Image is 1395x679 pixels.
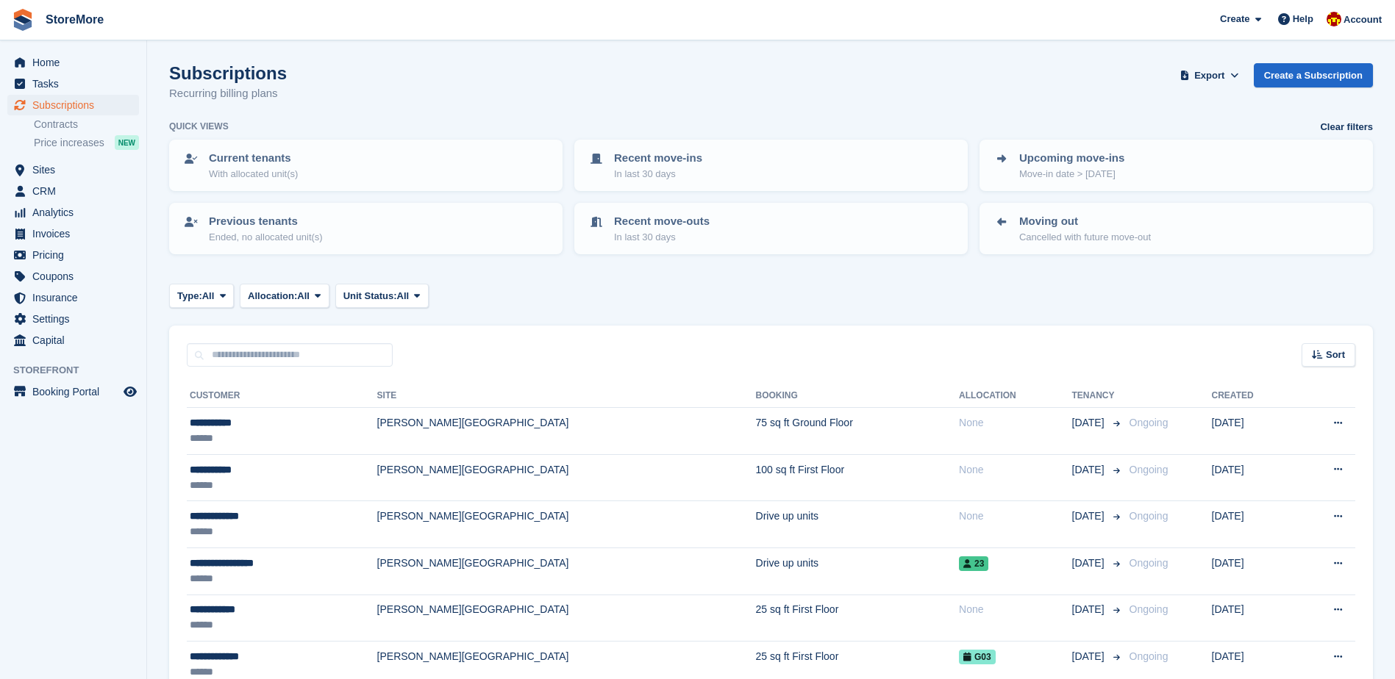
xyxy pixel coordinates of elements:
span: Ongoing [1130,510,1169,522]
p: Ended, no allocated unit(s) [209,230,323,245]
p: Recent move-outs [614,213,710,230]
p: Current tenants [209,150,298,167]
p: In last 30 days [614,167,702,182]
a: menu [7,287,139,308]
span: All [297,289,310,303]
span: Ongoing [1130,557,1169,569]
td: [DATE] [1212,547,1295,594]
h6: Quick views [169,120,229,133]
span: Tasks [32,73,121,94]
span: G03 [959,650,996,664]
a: menu [7,95,139,115]
span: Subscriptions [32,95,121,115]
a: StoreMore [40,7,110,32]
a: menu [7,181,139,201]
span: Pricing [32,245,121,265]
button: Export [1177,63,1242,87]
span: Ongoing [1130,464,1169,475]
td: [DATE] [1212,408,1295,455]
td: 75 sq ft Ground Floor [756,408,960,455]
h1: Subscriptions [169,63,287,83]
td: [DATE] [1212,501,1295,548]
span: 23 [959,556,988,571]
p: Recurring billing plans [169,85,287,102]
td: [PERSON_NAME][GEOGRAPHIC_DATA] [377,547,756,594]
span: Insurance [32,287,121,308]
p: In last 30 days [614,230,710,245]
span: [DATE] [1072,415,1107,431]
th: Booking [756,384,960,408]
div: None [959,462,1072,478]
span: Ongoing [1130,603,1169,615]
span: Allocation: [248,289,297,303]
span: [DATE] [1072,462,1107,478]
th: Tenancy [1072,384,1124,408]
a: Create a Subscription [1254,63,1373,87]
span: Sort [1326,348,1345,362]
a: menu [7,202,139,223]
span: Booking Portal [32,381,121,402]
p: Moving out [1019,213,1151,230]
span: Coupons [32,266,121,287]
span: Help [1293,12,1313,26]
a: Moving out Cancelled with future move-out [981,204,1371,253]
td: Drive up units [756,501,960,548]
td: [DATE] [1212,454,1295,501]
span: [DATE] [1072,509,1107,524]
a: Preview store [121,383,139,400]
a: Price increases NEW [34,134,139,151]
a: menu [7,52,139,73]
a: menu [7,381,139,402]
a: Clear filters [1320,120,1373,134]
td: [PERSON_NAME][GEOGRAPHIC_DATA] [377,501,756,548]
button: Allocation: All [240,284,329,308]
a: menu [7,159,139,180]
span: Ongoing [1130,417,1169,428]
td: [PERSON_NAME][GEOGRAPHIC_DATA] [377,408,756,455]
span: Unit Status: [343,289,397,303]
span: [DATE] [1072,556,1107,571]
span: Capital [32,330,121,351]
div: None [959,415,1072,431]
th: Allocation [959,384,1072,408]
span: Create [1220,12,1249,26]
span: All [397,289,410,303]
a: menu [7,245,139,265]
a: menu [7,330,139,351]
span: Account [1344,12,1382,27]
span: Analytics [32,202,121,223]
span: Sites [32,159,121,180]
th: Customer [187,384,377,408]
p: With allocated unit(s) [209,167,298,182]
span: Ongoing [1130,650,1169,662]
p: Move-in date > [DATE] [1019,167,1124,182]
div: None [959,509,1072,524]
td: [PERSON_NAME][GEOGRAPHIC_DATA] [377,594,756,642]
a: Current tenants With allocated unit(s) [171,141,561,190]
span: Home [32,52,121,73]
p: Upcoming move-ins [1019,150,1124,167]
a: Recent move-ins In last 30 days [576,141,966,190]
span: [DATE] [1072,649,1107,664]
p: Previous tenants [209,213,323,230]
p: Recent move-ins [614,150,702,167]
a: menu [7,266,139,287]
button: Unit Status: All [335,284,429,308]
span: Settings [32,309,121,329]
span: All [202,289,215,303]
td: 100 sq ft First Floor [756,454,960,501]
span: CRM [32,181,121,201]
td: [PERSON_NAME][GEOGRAPHIC_DATA] [377,454,756,501]
button: Type: All [169,284,234,308]
p: Cancelled with future move-out [1019,230,1151,245]
a: Upcoming move-ins Move-in date > [DATE] [981,141,1371,190]
td: 25 sq ft First Floor [756,594,960,642]
a: Previous tenants Ended, no allocated unit(s) [171,204,561,253]
a: Contracts [34,118,139,132]
td: [DATE] [1212,594,1295,642]
span: Storefront [13,363,146,378]
th: Created [1212,384,1295,408]
span: Invoices [32,223,121,244]
span: Type: [177,289,202,303]
td: Drive up units [756,547,960,594]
